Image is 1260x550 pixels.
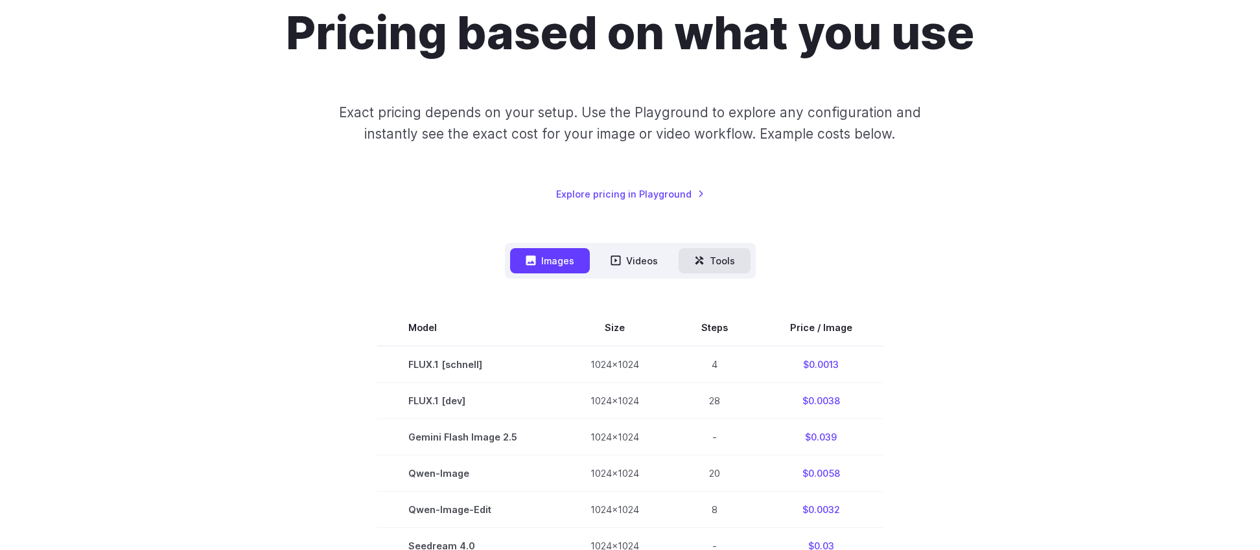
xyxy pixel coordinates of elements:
[286,5,974,60] h1: Pricing based on what you use
[759,491,883,527] td: $0.0032
[314,102,946,145] p: Exact pricing depends on your setup. Use the Playground to explore any configuration and instantl...
[759,455,883,491] td: $0.0058
[559,310,670,346] th: Size
[559,418,670,455] td: 1024x1024
[670,418,759,455] td: -
[679,248,751,273] button: Tools
[377,491,559,527] td: Qwen-Image-Edit
[377,310,559,346] th: Model
[595,248,673,273] button: Videos
[670,310,759,346] th: Steps
[759,346,883,383] td: $0.0013
[559,382,670,418] td: 1024x1024
[559,346,670,383] td: 1024x1024
[759,382,883,418] td: $0.0038
[377,455,559,491] td: Qwen-Image
[670,491,759,527] td: 8
[759,418,883,455] td: $0.039
[377,382,559,418] td: FLUX.1 [dev]
[510,248,590,273] button: Images
[670,382,759,418] td: 28
[556,187,705,201] a: Explore pricing in Playground
[377,346,559,383] td: FLUX.1 [schnell]
[408,430,528,444] span: Gemini Flash Image 2.5
[670,346,759,383] td: 4
[559,455,670,491] td: 1024x1024
[670,455,759,491] td: 20
[759,310,883,346] th: Price / Image
[559,491,670,527] td: 1024x1024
